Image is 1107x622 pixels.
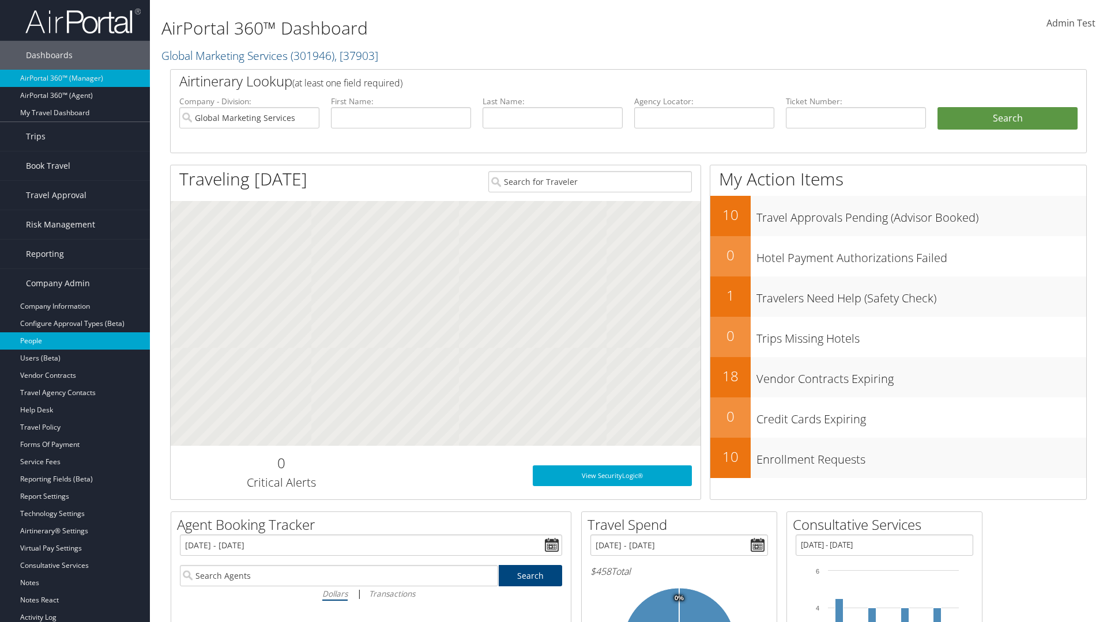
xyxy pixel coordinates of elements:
h1: Traveling [DATE] [179,167,307,191]
a: Global Marketing Services [161,48,378,63]
h2: Consultative Services [793,515,982,534]
h2: 0 [710,407,751,426]
label: Agency Locator: [634,96,774,107]
span: Trips [26,122,46,151]
h3: Trips Missing Hotels [756,325,1086,347]
h1: My Action Items [710,167,1086,191]
h2: Travel Spend [588,515,777,534]
h2: Airtinerary Lookup [179,71,1001,91]
h2: 18 [710,366,751,386]
h3: Vendor Contracts Expiring [756,365,1086,387]
a: 18Vendor Contracts Expiring [710,357,1086,397]
label: Company - Division: [179,96,319,107]
h2: 1 [710,286,751,305]
a: Admin Test [1046,6,1095,41]
h1: AirPortal 360™ Dashboard [161,16,784,40]
a: 10Enrollment Requests [710,438,1086,478]
span: ( 301946 ) [291,48,334,63]
tspan: 6 [816,568,819,575]
button: Search [937,107,1078,130]
label: Ticket Number: [786,96,926,107]
h2: 0 [179,453,383,473]
a: 0Credit Cards Expiring [710,397,1086,438]
span: Book Travel [26,151,70,180]
a: Search [499,565,563,586]
h2: 0 [710,245,751,265]
a: 0Hotel Payment Authorizations Failed [710,236,1086,276]
label: Last Name: [483,96,623,107]
span: $458 [590,565,611,578]
span: Reporting [26,240,64,268]
span: Travel Approval [26,181,86,210]
h3: Travel Approvals Pending (Advisor Booked) [756,204,1086,226]
i: Dollars [322,588,348,599]
span: Company Admin [26,269,90,298]
h2: 10 [710,447,751,466]
h2: 10 [710,205,751,225]
span: Risk Management [26,210,95,239]
i: Transactions [369,588,415,599]
h2: 0 [710,326,751,346]
label: First Name: [331,96,471,107]
a: 1Travelers Need Help (Safety Check) [710,276,1086,317]
h3: Credit Cards Expiring [756,405,1086,427]
span: (at least one field required) [292,77,402,89]
h3: Critical Alerts [179,475,383,491]
img: airportal-logo.png [25,7,141,35]
input: Search for Traveler [488,171,692,192]
span: , [ 37903 ] [334,48,378,63]
a: 0Trips Missing Hotels [710,317,1086,357]
tspan: 0% [675,595,684,602]
input: Search Agents [180,565,498,586]
h6: Total [590,565,768,578]
h3: Enrollment Requests [756,446,1086,468]
span: Dashboards [26,41,73,70]
a: 10Travel Approvals Pending (Advisor Booked) [710,196,1086,236]
a: View SecurityLogic® [533,465,692,486]
h3: Travelers Need Help (Safety Check) [756,285,1086,306]
span: Admin Test [1046,17,1095,29]
h3: Hotel Payment Authorizations Failed [756,244,1086,266]
h2: Agent Booking Tracker [177,515,571,534]
tspan: 4 [816,605,819,612]
div: | [180,586,562,601]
